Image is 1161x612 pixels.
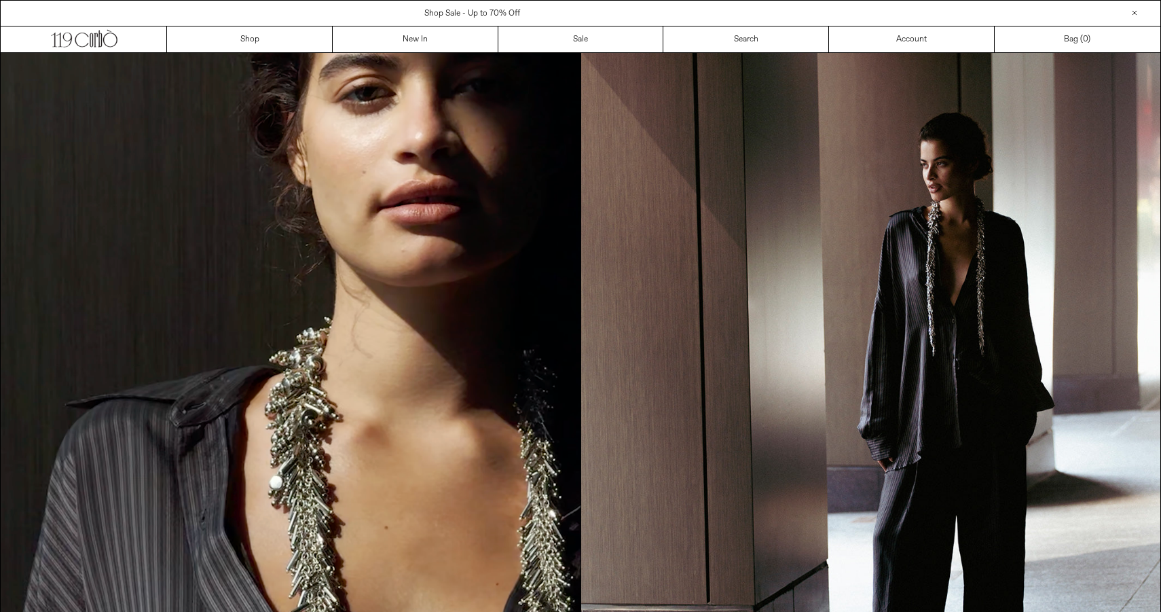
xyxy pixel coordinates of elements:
a: Sale [498,26,664,52]
a: Account [829,26,995,52]
a: New In [333,26,498,52]
a: Search [663,26,829,52]
span: 0 [1083,34,1088,45]
a: Shop Sale - Up to 70% Off [424,8,520,19]
span: ) [1083,33,1090,46]
a: Shop [167,26,333,52]
a: Bag () [995,26,1160,52]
